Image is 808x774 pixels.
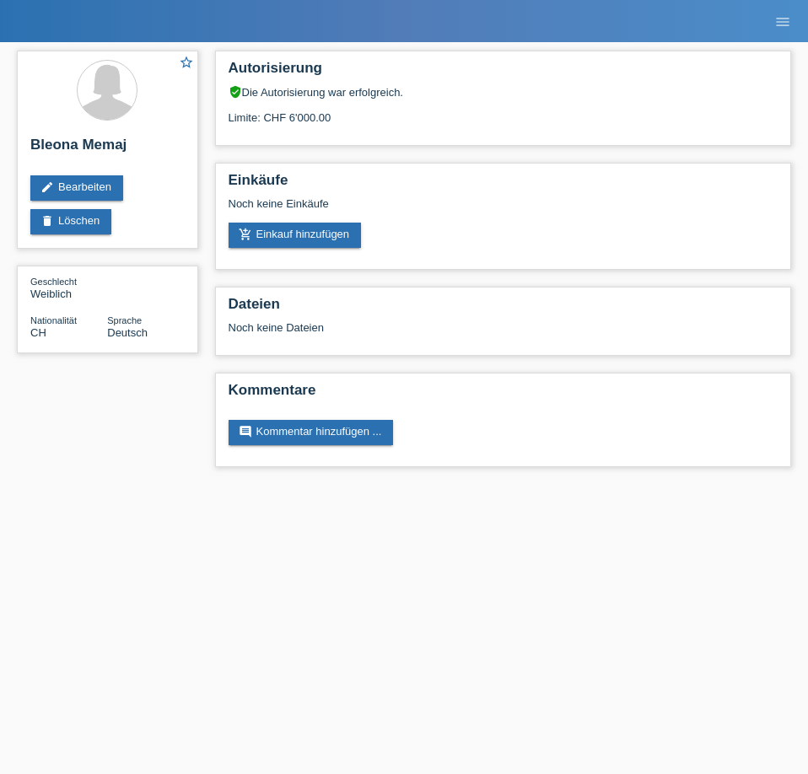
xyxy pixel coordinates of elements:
[229,85,242,99] i: verified_user
[229,197,778,223] div: Noch keine Einkäufe
[30,275,107,300] div: Weiblich
[30,137,185,162] h2: Bleona Memaj
[239,425,252,438] i: comment
[766,16,800,26] a: menu
[179,55,194,73] a: star_border
[229,99,778,124] div: Limite: CHF 6'000.00
[30,175,123,201] a: editBearbeiten
[229,85,778,99] div: Die Autorisierung war erfolgreich.
[30,277,77,287] span: Geschlecht
[179,55,194,70] i: star_border
[30,209,111,234] a: deleteLöschen
[229,223,362,248] a: add_shopping_cartEinkauf hinzufügen
[774,13,791,30] i: menu
[30,315,77,325] span: Nationalität
[107,326,148,339] span: Deutsch
[30,326,46,339] span: Schweiz
[40,180,54,194] i: edit
[229,172,778,197] h2: Einkäufe
[40,214,54,228] i: delete
[229,420,394,445] a: commentKommentar hinzufügen ...
[229,321,620,334] div: Noch keine Dateien
[229,60,778,85] h2: Autorisierung
[239,228,252,241] i: add_shopping_cart
[229,382,778,407] h2: Kommentare
[229,296,778,321] h2: Dateien
[107,315,142,325] span: Sprache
